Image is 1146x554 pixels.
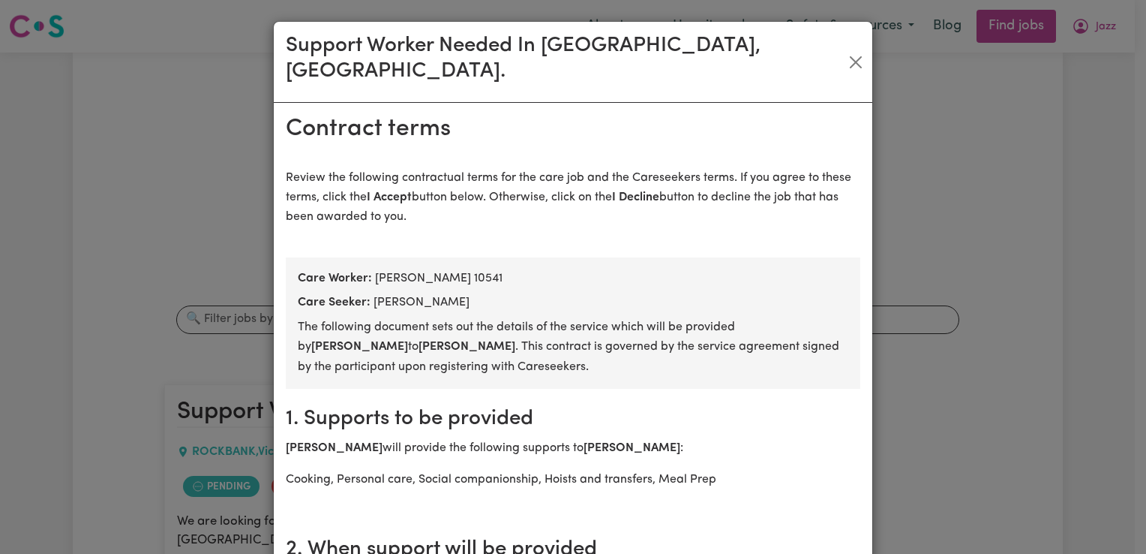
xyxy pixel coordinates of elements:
h2: Contract terms [286,115,860,143]
strong: I Decline [612,191,659,203]
b: Care Worker: [298,272,372,285]
p: The following document sets out the details of the service which will be provided by to . This co... [298,318,848,377]
div: [PERSON_NAME] 10541 [298,269,848,288]
b: Care Seeker: [298,297,370,309]
div: [PERSON_NAME] [298,294,848,312]
b: [PERSON_NAME] [286,442,382,454]
h3: Support Worker Needed In [GEOGRAPHIC_DATA], [GEOGRAPHIC_DATA]. [286,34,844,84]
b: [PERSON_NAME] [583,442,680,454]
p: Review the following contractual terms for the care job and the Careseekers terms. If you agree t... [286,168,860,227]
b: [PERSON_NAME] [311,341,408,353]
button: Close [844,50,866,74]
h2: 1. Supports to be provided [286,407,860,432]
strong: I Accept [367,191,412,203]
b: [PERSON_NAME] [418,341,515,353]
p: will provide the following supports to : [286,438,860,458]
p: Cooking, Personal care, Social companionship, Hoists and transfers, Meal Prep [286,470,860,489]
